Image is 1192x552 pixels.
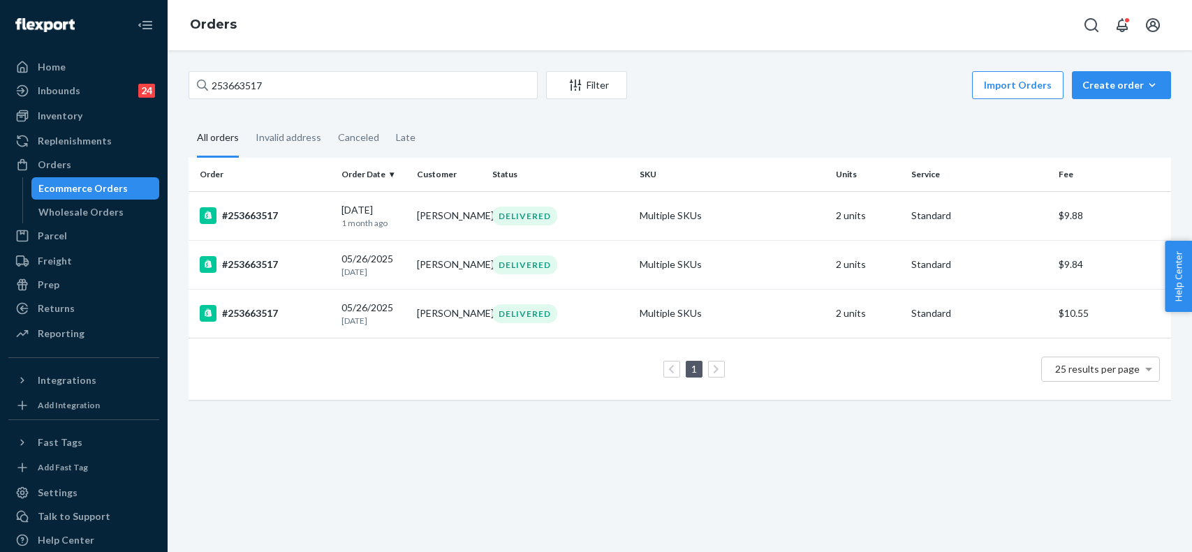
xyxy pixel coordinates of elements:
[200,207,330,224] div: #253663517
[38,435,82,449] div: Fast Tags
[8,529,159,551] a: Help Center
[911,306,1047,320] p: Standard
[341,203,406,229] div: [DATE]
[1165,241,1192,312] button: Help Center
[341,301,406,327] div: 05/26/2025
[8,322,159,345] a: Reporting
[689,363,700,375] a: Page 1 is your current page
[634,240,830,289] td: Multiple SKUs
[38,205,124,219] div: Wholesale Orders
[8,250,159,272] a: Freight
[492,255,557,274] div: DELIVERED
[1082,78,1161,92] div: Create order
[336,158,411,191] th: Order Date
[38,373,96,387] div: Integrations
[8,297,159,320] a: Returns
[1055,363,1140,375] span: 25 results per page
[634,289,830,338] td: Multiple SKUs
[417,168,481,180] div: Customer
[547,78,626,92] div: Filter
[8,369,159,391] button: Integrations
[341,252,406,278] div: 05/26/2025
[8,482,159,504] a: Settings
[8,225,159,247] a: Parcel
[830,191,906,240] td: 2 units
[38,134,112,148] div: Replenishments
[8,56,159,78] a: Home
[8,274,159,296] a: Prep
[8,154,159,176] a: Orders
[38,181,128,195] div: Ecommerce Orders
[38,60,66,74] div: Home
[38,486,78,500] div: Settings
[830,289,906,338] td: 2 units
[8,505,159,528] button: Talk to Support
[830,240,906,289] td: 2 units
[634,191,830,240] td: Multiple SKUs
[492,304,557,323] div: DELIVERED
[189,71,538,99] input: Search orders
[634,158,830,191] th: SKU
[341,217,406,229] p: 1 month ago
[492,207,557,225] div: DELIVERED
[38,109,82,123] div: Inventory
[38,327,84,341] div: Reporting
[1053,158,1171,191] th: Fee
[546,71,627,99] button: Filter
[8,130,159,152] a: Replenishments
[8,431,159,454] button: Fast Tags
[341,315,406,327] p: [DATE]
[341,266,406,278] p: [DATE]
[38,254,72,268] div: Freight
[15,18,75,32] img: Flexport logo
[38,278,59,292] div: Prep
[31,201,160,223] a: Wholesale Orders
[138,84,155,98] div: 24
[487,158,634,191] th: Status
[1103,510,1178,545] iframe: Opens a widget where you can chat to one of our agents
[1053,240,1171,289] td: $9.84
[1077,11,1105,39] button: Open Search Box
[190,17,237,32] a: Orders
[38,533,94,547] div: Help Center
[1072,71,1171,99] button: Create order
[396,119,415,156] div: Late
[8,80,159,102] a: Inbounds24
[411,240,487,289] td: [PERSON_NAME]
[411,289,487,338] td: [PERSON_NAME]
[8,459,159,476] a: Add Fast Tag
[131,11,159,39] button: Close Navigation
[38,229,67,243] div: Parcel
[911,258,1047,271] p: Standard
[8,105,159,127] a: Inventory
[38,158,71,172] div: Orders
[911,209,1047,223] p: Standard
[972,71,1064,99] button: Import Orders
[830,158,906,191] th: Units
[1053,191,1171,240] td: $9.88
[200,256,330,273] div: #253663517
[31,177,160,200] a: Ecommerce Orders
[189,158,336,191] th: Order
[338,119,379,156] div: Canceled
[906,158,1053,191] th: Service
[38,509,110,523] div: Talk to Support
[256,119,321,156] div: Invalid address
[179,5,248,45] ol: breadcrumbs
[200,305,330,322] div: #253663517
[8,397,159,414] a: Add Integration
[1108,11,1136,39] button: Open notifications
[38,399,100,411] div: Add Integration
[38,84,80,98] div: Inbounds
[411,191,487,240] td: [PERSON_NAME]
[1139,11,1167,39] button: Open account menu
[38,301,75,315] div: Returns
[38,461,88,473] div: Add Fast Tag
[197,119,239,158] div: All orders
[1053,289,1171,338] td: $10.55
